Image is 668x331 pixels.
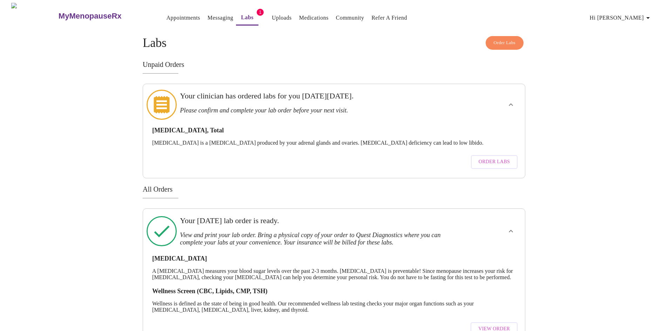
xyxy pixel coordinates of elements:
button: Medications [296,11,331,25]
span: Hi [PERSON_NAME] [590,13,652,23]
h3: [MEDICAL_DATA], Total [152,127,516,134]
img: MyMenopauseRx Logo [11,3,58,29]
button: show more [502,96,519,113]
p: A [MEDICAL_DATA] measures your blood sugar levels over the past 2-3 months. [MEDICAL_DATA] is pre... [152,268,516,281]
button: Order Labs [471,155,518,169]
p: Wellness is defined as the state of being in good health. Our recommended wellness lab testing ch... [152,301,516,313]
h3: [MEDICAL_DATA] [152,255,516,262]
a: Uploads [272,13,292,23]
p: [MEDICAL_DATA] is a [MEDICAL_DATA] produced by your adrenal glands and ovaries. [MEDICAL_DATA] de... [152,140,516,146]
a: Order Labs [469,152,519,172]
h3: Unpaid Orders [143,61,525,69]
span: Order Labs [494,39,516,47]
button: Community [333,11,367,25]
button: Hi [PERSON_NAME] [587,11,655,25]
button: Messaging [205,11,236,25]
a: Community [336,13,364,23]
a: Appointments [167,13,200,23]
a: Labs [241,13,254,22]
a: Refer a Friend [371,13,407,23]
span: Order Labs [479,158,510,166]
h4: Labs [143,36,525,50]
button: Order Labs [486,36,524,50]
a: Medications [299,13,329,23]
span: 1 [257,9,264,16]
a: MyMenopauseRx [58,4,149,28]
h3: All Orders [143,185,525,193]
h3: Please confirm and complete your lab order before your next visit. [180,107,451,114]
button: Labs [236,11,258,26]
h3: Your [DATE] lab order is ready. [180,216,451,225]
button: show more [502,223,519,240]
button: Refer a Friend [369,11,410,25]
button: Uploads [269,11,295,25]
h3: View and print your lab order. Bring a physical copy of your order to Quest Diagnostics where you... [180,232,451,246]
button: Appointments [164,11,203,25]
a: Messaging [208,13,233,23]
h3: MyMenopauseRx [59,12,122,21]
h3: Your clinician has ordered labs for you [DATE][DATE]. [180,91,451,101]
h3: Wellness Screen (CBC, Lipids, CMP, TSH) [152,288,516,295]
